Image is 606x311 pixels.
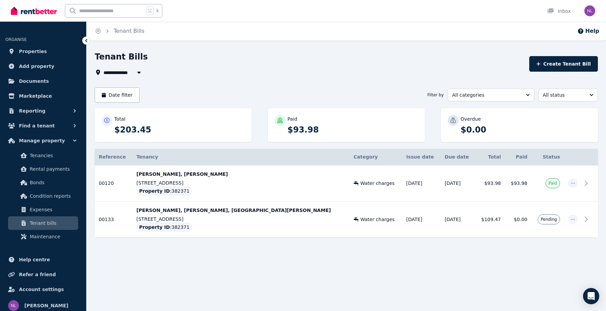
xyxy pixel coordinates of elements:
span: Rental payments [30,165,75,173]
th: Total [475,149,505,165]
div: Open Intercom Messenger [583,288,599,304]
button: All status [538,89,598,101]
button: All categories [448,89,534,101]
p: $93.98 [287,124,418,135]
a: Condition reports [8,189,78,203]
span: Refer a friend [19,270,56,279]
p: [PERSON_NAME], [PERSON_NAME], [GEOGRAPHIC_DATA][PERSON_NAME] [137,207,346,214]
span: Account settings [19,285,64,293]
span: Find a tenant [19,122,55,130]
button: Help [577,27,599,35]
span: Help centre [19,256,50,264]
span: Manage property [19,137,65,145]
span: All status [543,92,584,98]
img: Nadia Lobova [8,300,19,311]
div: : 382371 [137,186,192,196]
a: Rental payments [8,162,78,176]
div: Inbox [547,8,571,15]
span: Reference [99,154,126,160]
th: Due date [441,149,475,165]
th: Tenancy [133,149,350,165]
span: Documents [19,77,49,85]
td: [DATE] [441,201,475,238]
img: RentBetter [11,6,57,16]
span: Expenses [30,206,75,214]
span: Tenancies [30,151,75,160]
button: Manage property [5,134,81,147]
h1: Tenant Bills [95,51,148,62]
a: Bonds [8,176,78,189]
span: Property ID [139,188,170,194]
span: Reporting [19,107,45,115]
button: Create Tenant Bill [529,56,598,72]
span: Paid [549,181,557,186]
nav: Breadcrumb [87,22,153,41]
a: Tenancies [8,149,78,162]
p: $0.00 [461,124,591,135]
p: [PERSON_NAME], [PERSON_NAME] [137,171,346,177]
a: Maintenance [8,230,78,243]
span: Add property [19,62,54,70]
div: : 382371 [137,222,192,232]
a: Documents [5,74,81,88]
span: Condition reports [30,192,75,200]
a: Expenses [8,203,78,216]
td: $93.98 [475,165,505,201]
button: Find a tenant [5,119,81,133]
td: $93.98 [505,165,531,201]
a: Tenant bills [8,216,78,230]
p: Paid [287,116,297,122]
td: $0.00 [505,201,531,238]
td: [DATE] [441,165,475,201]
th: Paid [505,149,531,165]
img: Nadia Lobova [584,5,595,16]
button: Date filter [95,87,140,103]
p: [STREET_ADDRESS] [137,216,346,222]
a: Account settings [5,283,81,296]
span: k [156,8,159,14]
a: Marketplace [5,89,81,103]
th: Issue date [402,149,441,165]
span: Property ID [139,224,170,231]
span: Tenant bills [30,219,75,227]
button: Reporting [5,104,81,118]
a: Help centre [5,253,81,266]
th: Category [350,149,402,165]
span: [PERSON_NAME] [24,302,68,310]
span: Marketplace [19,92,52,100]
span: All categories [452,92,520,98]
a: Refer a friend [5,268,81,281]
p: Total [114,116,125,122]
a: Properties [5,45,81,58]
span: Water charges [360,180,395,187]
span: ORGANISE [5,37,27,42]
span: Water charges [360,216,395,223]
span: Filter by [427,92,444,98]
p: [STREET_ADDRESS] [137,180,346,186]
td: [DATE] [402,165,441,201]
span: Pending [541,217,557,222]
a: Add property [5,59,81,73]
p: $203.45 [114,124,245,135]
td: [DATE] [402,201,441,238]
a: Tenant Bills [114,28,144,34]
p: Overdue [461,116,481,122]
span: Bonds [30,178,75,187]
span: Maintenance [30,233,75,241]
span: 00133 [99,217,114,222]
span: Properties [19,47,47,55]
span: 00120 [99,181,114,186]
td: $109.47 [475,201,505,238]
th: Status [531,149,564,165]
